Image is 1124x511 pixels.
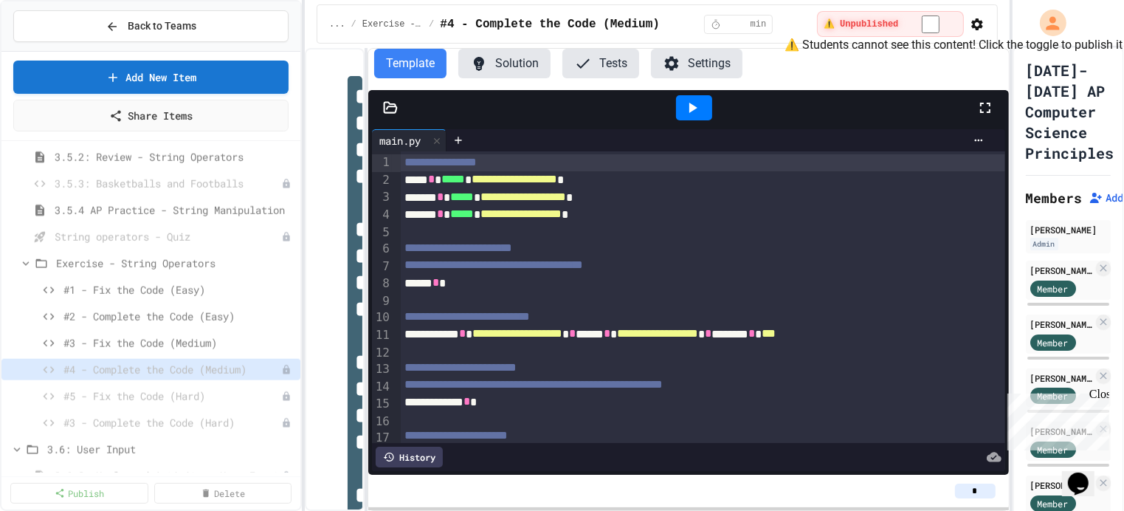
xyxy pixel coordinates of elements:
[1030,479,1094,492] div: [PERSON_NAME]
[55,202,294,218] span: 3.5.4 AP Practice - String Manipulation
[372,293,392,309] div: 9
[372,224,392,241] div: 5
[372,379,392,397] div: 14
[374,49,447,78] button: Template
[372,414,392,430] div: 16
[55,176,281,191] span: 3.5.3: Basketballs and Footballs
[281,179,292,189] div: Unpublished
[281,232,292,242] div: Unpublished
[372,133,428,148] div: main.py
[63,282,294,298] span: #1 - Fix the Code (Easy)
[376,447,443,467] div: History
[1038,497,1069,510] span: Member
[372,189,392,207] div: 3
[1026,188,1083,208] h2: Members
[562,49,639,78] button: Tests
[55,149,294,165] span: 3.5.2: Review - String Operators
[55,468,281,484] span: 3.6.0: Unplugged Activity - User Input
[651,49,742,78] button: Settings
[372,207,392,224] div: 4
[372,241,392,258] div: 6
[751,18,767,30] span: min
[1024,6,1070,40] div: My Account
[56,255,294,271] span: Exercise - String Operators
[904,16,957,33] input: publish toggle
[63,335,294,351] span: #3 - Fix the Code (Medium)
[1089,191,1124,205] button: Add
[440,16,660,33] span: #4 - Complete the Code (Medium)
[362,18,423,30] span: Exercise - String Operators
[281,391,292,402] div: Unpublished
[1030,264,1094,277] div: [PERSON_NAME]
[1038,336,1069,349] span: Member
[63,415,281,431] span: #3 - Complete the Code (Hard)
[63,309,294,324] span: #2 - Complete the Code (Easy)
[128,18,196,34] span: Back to Teams
[1030,318,1094,331] div: [PERSON_NAME]
[372,309,392,327] div: 10
[281,365,292,375] div: Unpublished
[372,327,392,345] div: 11
[329,18,345,30] span: ...
[429,18,434,30] span: /
[63,362,281,377] span: #4 - Complete the Code (Medium)
[47,442,294,457] span: 3.6: User Input
[13,61,289,94] a: Add New Item
[372,258,392,276] div: 7
[55,229,281,244] span: String operators - Quiz
[281,471,292,481] div: Unpublished
[1030,371,1094,385] div: [PERSON_NAME] [PERSON_NAME]
[154,483,292,504] a: Delete
[1030,223,1107,236] div: [PERSON_NAME]
[13,10,289,42] button: Back to Teams
[351,18,356,30] span: /
[824,18,898,30] span: ⚠️ Unpublished
[372,361,392,379] div: 13
[63,388,281,404] span: #5 - Fix the Code (Hard)
[372,345,392,361] div: 12
[6,6,102,94] div: Chat with us now!Close
[372,154,392,172] div: 1
[458,49,551,78] button: Solution
[1001,388,1109,450] iframe: chat widget
[13,100,289,131] a: Share Items
[372,275,392,293] div: 8
[372,172,392,190] div: 2
[1038,282,1069,295] span: Member
[1026,60,1114,163] h1: [DATE]-[DATE] AP Computer Science Principles
[1062,452,1109,496] iframe: chat widget
[10,483,148,504] a: Publish
[372,396,392,414] div: 15
[372,129,447,151] div: main.py
[817,11,965,37] div: ⚠️ Students cannot see this content! Click the toggle to publish it and make it visible to your c...
[372,430,392,447] div: 17
[1030,238,1058,250] div: Admin
[281,418,292,428] div: Unpublished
